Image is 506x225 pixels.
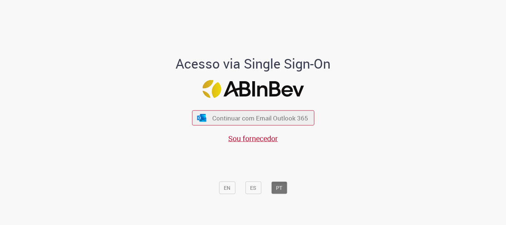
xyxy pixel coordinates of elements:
img: ícone Azure/Microsoft 360 [197,114,207,122]
img: Logo ABInBev [202,80,304,98]
span: Continuar com Email Outlook 365 [212,114,308,122]
a: Sou fornecedor [228,133,278,143]
button: EN [219,182,235,194]
button: ícone Azure/Microsoft 360 Continuar com Email Outlook 365 [192,110,314,126]
h1: Acesso via Single Sign-On [150,56,356,71]
button: PT [271,182,287,194]
button: ES [245,182,261,194]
